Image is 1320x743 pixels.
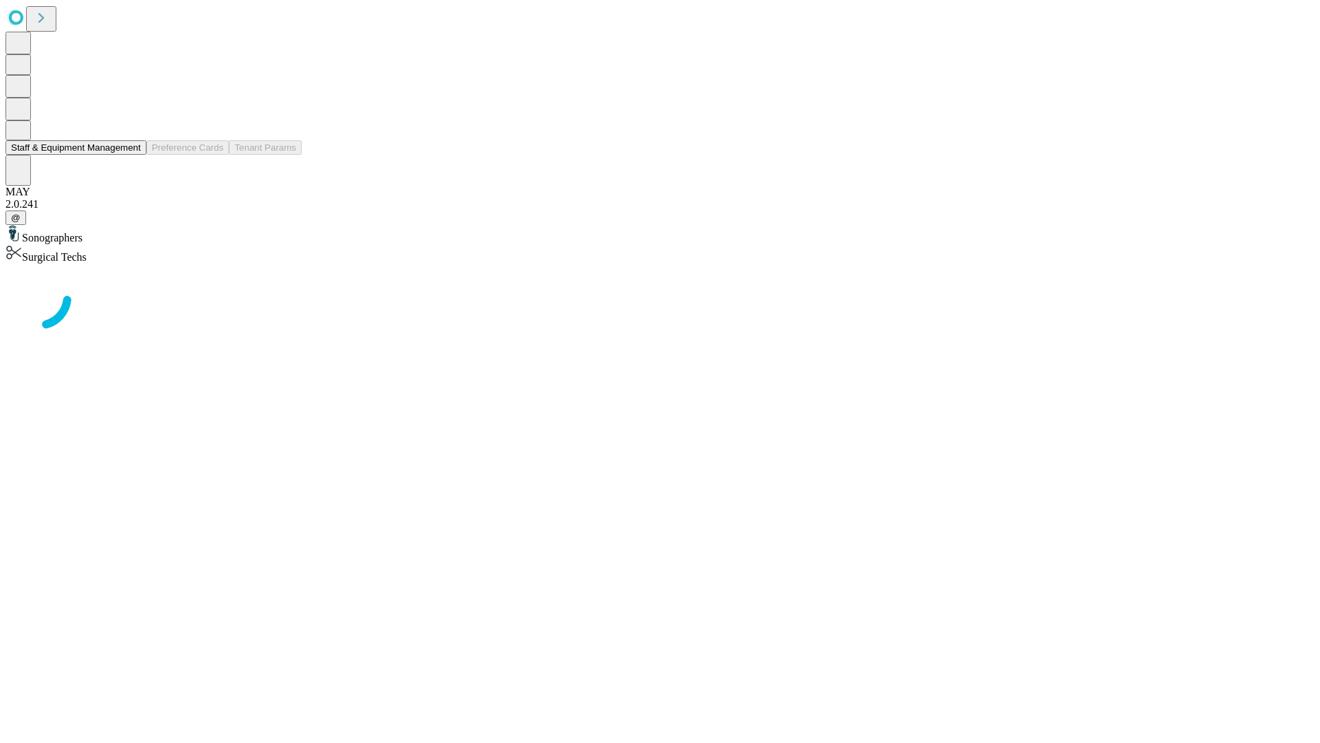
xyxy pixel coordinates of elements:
[11,213,21,223] span: @
[5,225,1314,244] div: Sonographers
[5,244,1314,263] div: Surgical Techs
[5,186,1314,198] div: MAY
[229,140,302,155] button: Tenant Params
[146,140,229,155] button: Preference Cards
[5,211,26,225] button: @
[5,198,1314,211] div: 2.0.241
[5,140,146,155] button: Staff & Equipment Management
